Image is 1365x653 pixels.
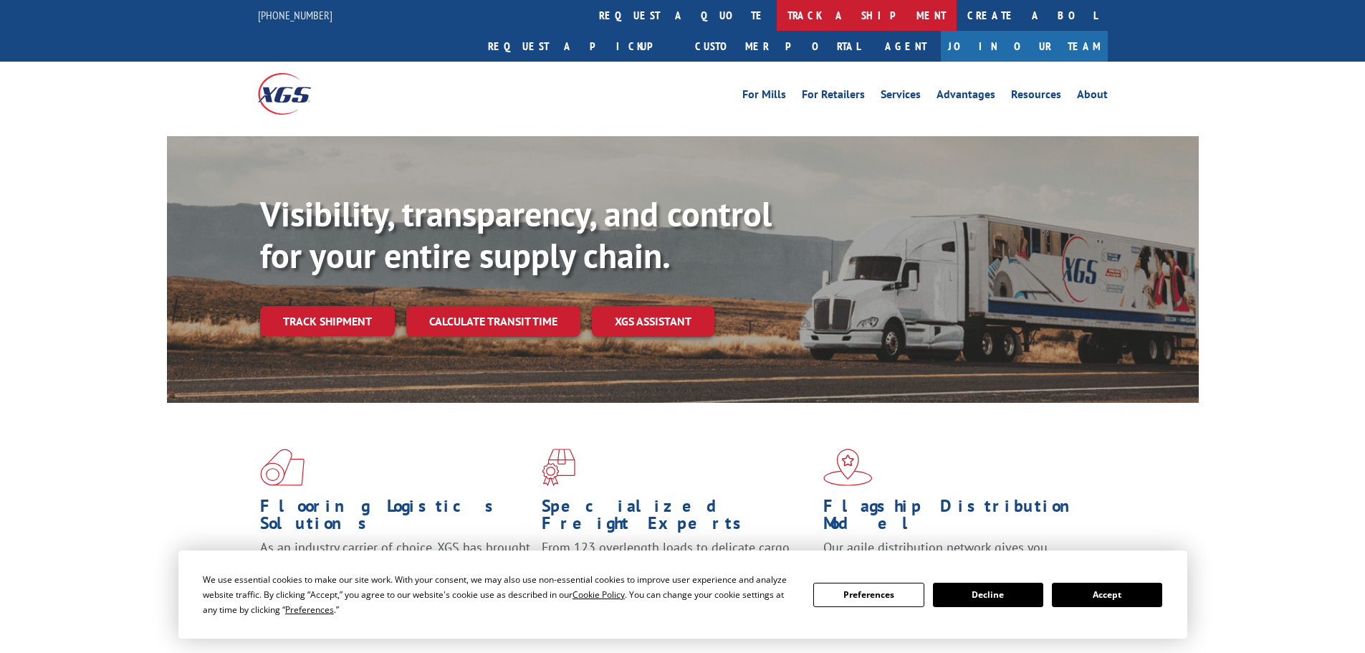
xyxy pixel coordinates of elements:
p: From 123 overlength loads to delicate cargo, our experienced staff knows the best way to move you... [542,539,813,603]
a: For Mills [742,89,786,105]
a: Join Our Team [941,31,1108,62]
h1: Specialized Freight Experts [542,497,813,539]
button: Decline [933,583,1043,607]
a: Resources [1011,89,1061,105]
img: xgs-icon-focused-on-flooring-red [542,449,575,486]
a: Agent [871,31,941,62]
button: Preferences [813,583,924,607]
a: Services [881,89,921,105]
span: Cookie Policy [573,588,625,601]
img: xgs-icon-flagship-distribution-model-red [823,449,873,486]
h1: Flooring Logistics Solutions [260,497,531,539]
span: Our agile distribution network gives you nationwide inventory management on demand. [823,539,1087,573]
a: Request a pickup [477,31,684,62]
a: For Retailers [802,89,865,105]
a: About [1077,89,1108,105]
a: XGS ASSISTANT [592,306,714,337]
span: Preferences [285,604,334,616]
a: Advantages [937,89,995,105]
b: Visibility, transparency, and control for your entire supply chain. [260,191,772,277]
h1: Flagship Distribution Model [823,497,1094,539]
a: Track shipment [260,306,395,336]
div: Cookie Consent Prompt [178,550,1187,639]
span: As an industry carrier of choice, XGS has brought innovation and dedication to flooring logistics... [260,539,530,590]
div: We use essential cookies to make our site work. With your consent, we may also use non-essential ... [203,572,796,617]
img: xgs-icon-total-supply-chain-intelligence-red [260,449,305,486]
a: [PHONE_NUMBER] [258,8,332,22]
a: Customer Portal [684,31,871,62]
a: Calculate transit time [406,306,580,337]
button: Accept [1052,583,1162,607]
